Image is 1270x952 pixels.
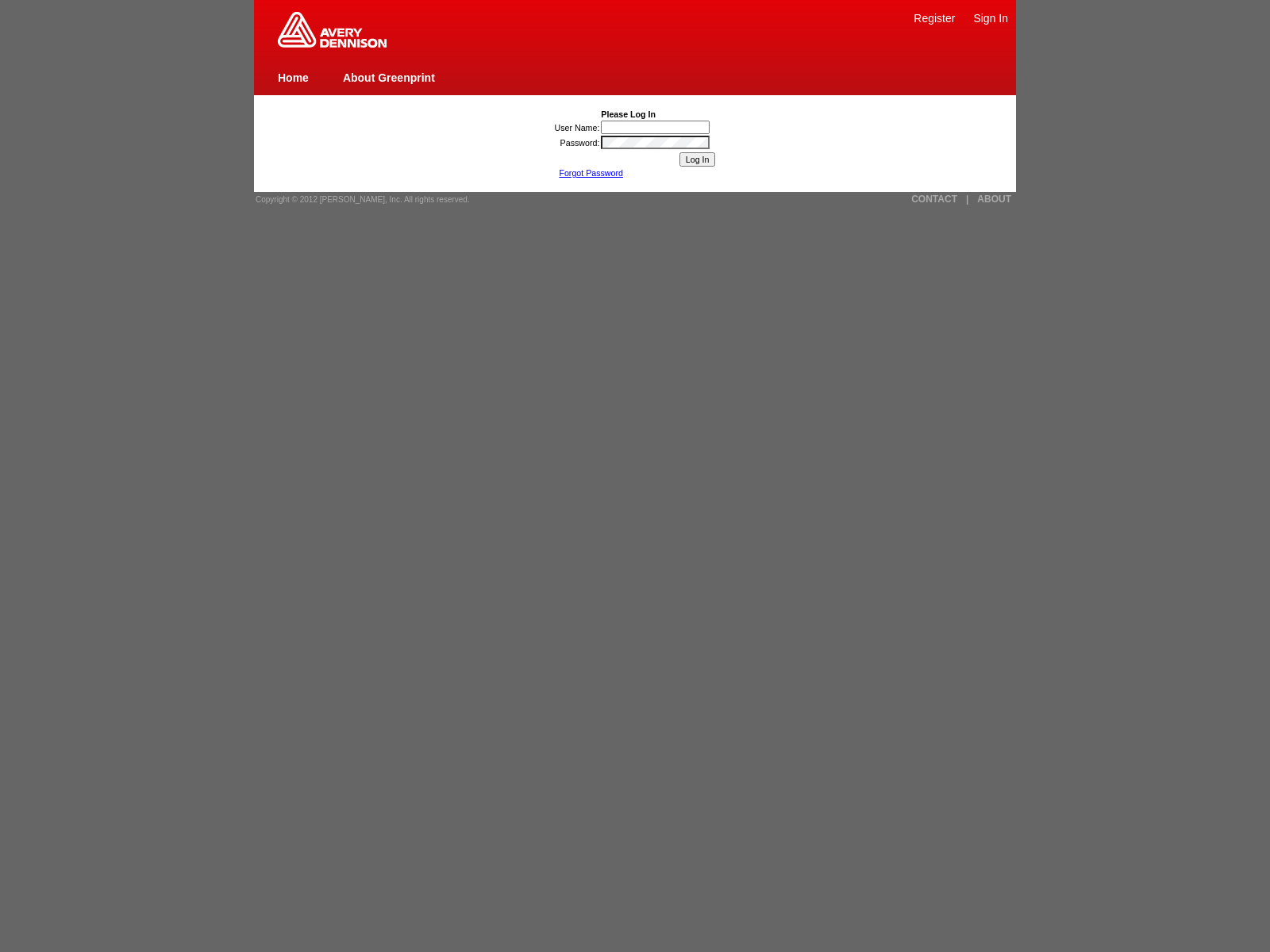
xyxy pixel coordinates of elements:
a: Sign In [973,12,1008,25]
a: Forgot Password [559,168,623,178]
input: Log In [679,152,716,167]
a: Register [914,12,955,25]
a: ABOUT [977,194,1011,205]
span: Copyright © 2012 [PERSON_NAME], Inc. All rights reserved. [256,195,470,204]
a: About Greenprint [343,71,435,84]
a: Home [278,71,309,84]
label: Password: [560,138,600,148]
label: User Name: [555,123,600,132]
a: Greenprint [278,40,387,49]
img: Home [278,12,387,48]
b: Please Log In [601,109,656,119]
a: CONTACT [911,194,957,205]
a: | [966,194,968,205]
